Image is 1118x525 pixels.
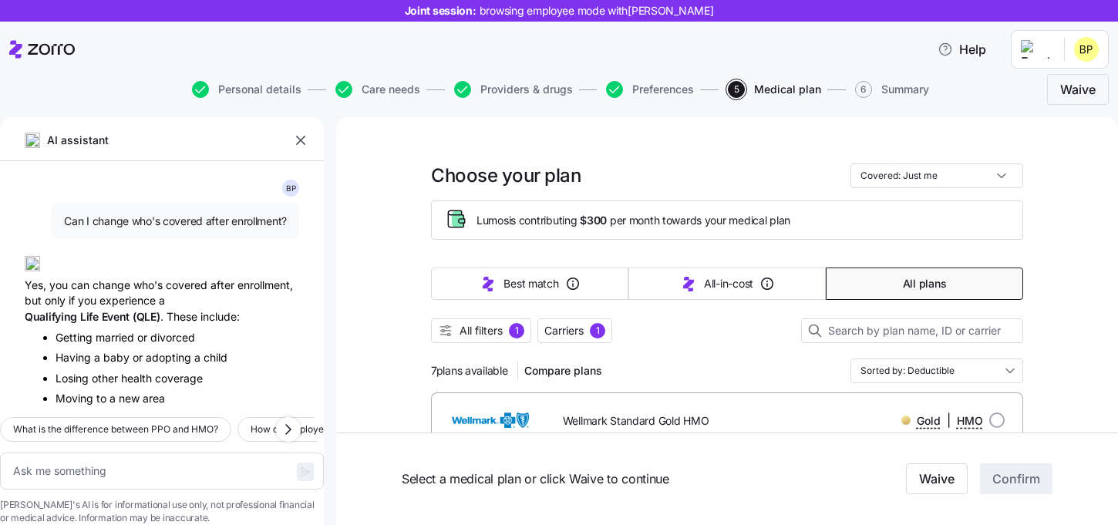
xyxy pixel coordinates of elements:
[150,331,195,344] span: divorced
[1021,40,1052,59] img: Employer logo
[443,402,538,439] img: Wellmark BlueCross BlueShield of Iowa
[189,81,301,98] a: Personal details
[917,413,941,429] span: Gold
[103,352,133,365] span: baby
[56,392,96,405] span: Moving
[480,3,714,19] span: browsing employee mode with [PERSON_NAME]
[332,81,420,98] a: Care needs
[25,256,40,271] img: ai-icon.png
[919,470,955,489] span: Waive
[251,422,416,437] span: How do employer contributions work?
[64,214,287,229] span: Can I change who's covered after enrollment?
[192,81,301,98] button: Personal details
[524,363,602,379] span: Compare plans
[503,276,558,291] span: Best match
[204,352,227,365] span: child
[855,81,872,98] span: 6
[25,133,40,148] img: ai-icon.png
[133,352,146,365] span: or
[754,84,821,95] span: Medical plan
[96,392,109,405] span: to
[728,81,821,98] button: 5Medical plan
[1047,74,1109,105] button: Waive
[121,372,155,385] span: health
[801,318,1023,343] input: Search by plan name, ID or carrier
[286,184,296,192] span: B P
[850,358,1023,383] input: Order by dropdown
[194,352,204,365] span: a
[901,411,983,430] div: |
[460,323,503,338] span: All filters
[56,331,96,344] span: Getting
[431,318,531,343] button: All filters1
[606,81,694,98] button: Preferences
[725,81,821,98] a: 5Medical plan
[155,372,203,385] span: coverage
[133,311,160,324] span: (QLE)
[92,372,121,385] span: other
[431,363,508,379] span: 7 plans available
[925,34,998,65] button: Help
[544,323,584,338] span: Carriers
[80,311,102,324] span: Life
[405,3,714,19] span: Joint session:
[580,213,607,228] span: $300
[906,464,968,495] button: Waive
[94,352,103,365] span: a
[980,464,1052,495] button: Confirm
[96,331,137,344] span: married
[25,244,299,325] div: Yes, you can change who's covered after enrollment, but only if you experience a . These include:
[25,311,80,324] span: Qualifying
[518,358,608,383] button: Compare plans
[509,323,524,338] div: 1
[13,422,218,437] span: What is the difference between PPO and HMO?
[402,469,831,489] span: Select a medical plan or click Waive to continue
[146,352,194,365] span: adopting
[855,81,929,98] button: 6Summary
[957,413,983,429] span: HMO
[137,331,150,344] span: or
[603,81,694,98] a: Preferences
[632,84,694,95] span: Preferences
[431,163,581,187] h1: Choose your plan
[992,470,1040,489] span: Confirm
[119,392,143,405] span: new
[938,40,986,59] span: Help
[56,372,92,385] span: Losing
[454,81,573,98] button: Providers & drugs
[537,318,612,343] button: Carriers1
[335,81,420,98] button: Care needs
[704,276,753,291] span: All-in-cost
[728,81,745,98] span: 5
[143,392,165,405] span: area
[590,323,605,338] div: 1
[237,417,429,442] button: How do employer contributions work?
[56,352,94,365] span: Having
[362,84,420,95] span: Care needs
[109,392,119,405] span: a
[451,81,573,98] a: Providers & drugs
[476,213,790,228] span: Lumos is contributing per month towards your medical plan
[102,311,133,324] span: Event
[881,84,929,95] span: Summary
[46,132,109,149] span: AI assistant
[903,276,946,291] span: All plans
[563,413,709,429] span: Wellmark Standard Gold HMO
[480,84,573,95] span: Providers & drugs
[218,84,301,95] span: Personal details
[1060,80,1096,99] span: Waive
[1074,37,1099,62] img: 071854b8193060c234944d96ad859145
